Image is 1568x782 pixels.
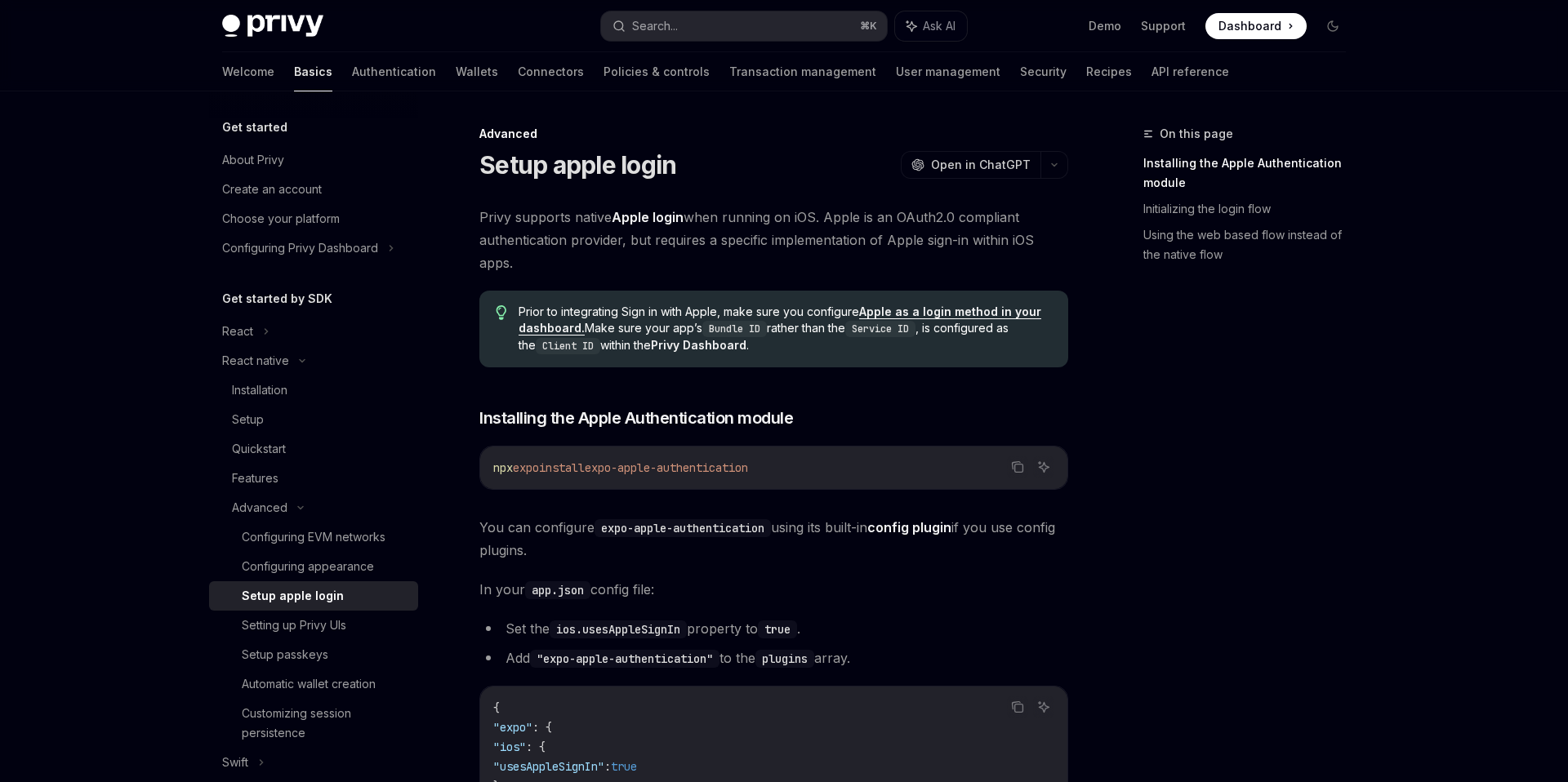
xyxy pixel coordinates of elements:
[209,699,418,748] a: Customizing session persistence
[493,700,500,715] span: {
[729,52,876,91] a: Transaction management
[242,615,346,635] div: Setting up Privy UIs
[209,581,418,611] a: Setup apple login
[232,439,286,459] div: Quickstart
[539,460,585,475] span: install
[651,338,746,352] strong: Privy Dashboard
[209,552,418,581] a: Configuring appearance
[755,650,814,668] code: plugins
[519,304,1052,354] span: Prior to integrating Sign in with Apple, make sure you configure Make sure your app’s rather than...
[1089,18,1121,34] a: Demo
[604,759,611,774] span: :
[479,646,1068,669] li: Add to the array.
[513,460,539,475] span: expo
[209,522,418,552] a: Configuring EVM networks
[222,52,274,91] a: Welcome
[525,581,590,599] code: app.json
[242,645,328,664] div: Setup passkeys
[222,209,340,229] div: Choose your platform
[530,650,719,668] code: "expo-apple-authentication"
[612,209,684,226] a: Apple login
[1020,52,1067,91] a: Security
[1086,52,1132,91] a: Recipes
[209,611,418,640] a: Setting up Privy UIs
[1151,52,1229,91] a: API reference
[585,460,748,475] span: expo-apple-authentication
[493,460,513,475] span: npx
[242,704,408,743] div: Customizing session persistence
[294,52,332,91] a: Basics
[479,206,1068,274] span: Privy supports native when running on iOS. Apple is an OAuth2.0 compliant authentication provider...
[209,204,418,233] a: Choose your platform
[232,410,264,429] div: Setup
[479,516,1068,562] span: You can configure using its built-in if you use config plugins.
[242,674,376,694] div: Automatic wallet creation
[1160,124,1233,144] span: On this page
[1033,456,1054,478] button: Ask AI
[232,469,278,488] div: Features
[209,464,418,493] a: Features
[896,52,1000,91] a: User management
[1007,456,1028,478] button: Copy the contents from the code block
[931,157,1031,173] span: Open in ChatGPT
[1218,18,1281,34] span: Dashboard
[232,498,287,518] div: Advanced
[222,753,248,772] div: Swift
[209,669,418,699] a: Automatic wallet creation
[222,289,332,309] h5: Get started by SDK
[536,338,600,354] code: Client ID
[895,11,967,41] button: Ask AI
[479,126,1068,142] div: Advanced
[1205,13,1307,39] a: Dashboard
[242,586,344,606] div: Setup apple login
[242,527,385,547] div: Configuring EVM networks
[222,238,378,258] div: Configuring Privy Dashboard
[611,759,637,774] span: true
[867,519,951,536] a: config plugin
[222,322,253,341] div: React
[632,16,678,36] div: Search...
[232,380,287,400] div: Installation
[601,11,887,41] button: Search...⌘K
[1143,150,1359,196] a: Installing the Apple Authentication module
[526,740,546,754] span: : {
[479,407,793,429] span: Installing the Apple Authentication module
[352,52,436,91] a: Authentication
[532,720,552,735] span: : {
[479,617,1068,640] li: Set the property to .
[222,150,284,170] div: About Privy
[209,434,418,464] a: Quickstart
[550,620,687,638] code: ios.usesAppleSignIn
[493,720,532,735] span: "expo"
[222,118,287,137] h5: Get started
[860,20,877,33] span: ⌘ K
[209,145,418,175] a: About Privy
[222,351,289,371] div: React native
[1033,696,1054,718] button: Ask AI
[479,578,1068,601] span: In your config file:
[496,305,507,320] svg: Tip
[209,640,418,669] a: Setup passkeys
[456,52,498,91] a: Wallets
[1320,13,1346,39] button: Toggle dark mode
[1007,696,1028,718] button: Copy the contents from the code block
[493,759,604,774] span: "usesAppleSignIn"
[493,740,526,754] span: "ios"
[209,175,418,204] a: Create an account
[1141,18,1186,34] a: Support
[923,18,955,34] span: Ask AI
[604,52,710,91] a: Policies & controls
[209,375,418,405] a: Installation
[845,321,915,337] code: Service ID
[222,15,323,38] img: dark logo
[209,405,418,434] a: Setup
[702,321,767,337] code: Bundle ID
[1143,196,1359,222] a: Initializing the login flow
[479,150,676,180] h1: Setup apple login
[242,557,374,576] div: Configuring appearance
[1143,222,1359,268] a: Using the web based flow instead of the native flow
[758,620,797,638] code: true
[901,151,1040,179] button: Open in ChatGPT
[595,519,771,537] code: expo-apple-authentication
[518,52,584,91] a: Connectors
